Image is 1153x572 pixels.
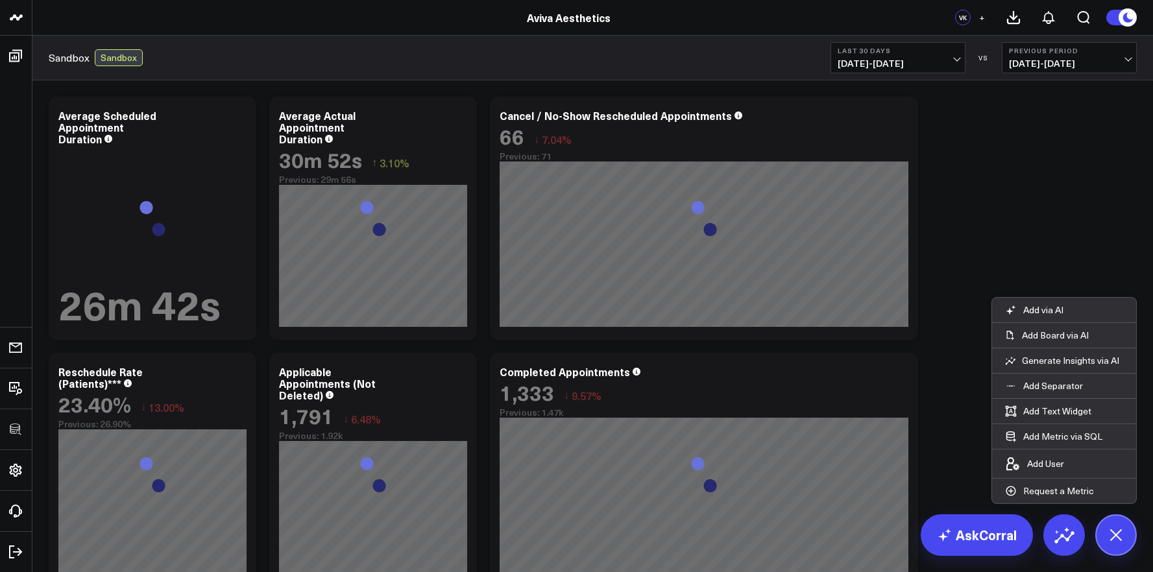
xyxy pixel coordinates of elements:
[500,108,732,123] div: Cancel / No-Show Rescheduled Appointments
[831,42,965,73] button: Last 30 Days[DATE]-[DATE]
[542,132,572,147] span: 7.04%
[992,298,1076,322] button: Add via AI
[279,174,467,185] div: Previous: 29m 56s
[1023,485,1094,497] p: Request a Metric
[992,374,1096,398] button: Add Separator
[992,348,1136,373] button: Generate Insights via AI
[279,431,467,441] div: Previous: 1.92k
[279,148,362,171] div: 30m 52s
[979,13,985,22] span: +
[1009,58,1130,69] span: [DATE] - [DATE]
[1023,380,1083,392] p: Add Separator
[838,47,958,54] b: Last 30 Days
[527,10,611,25] a: Aviva Aesthetics
[58,283,221,324] div: 26m 42s
[500,151,908,161] div: Previous: 71
[1022,329,1089,341] p: Add Board via AI
[1022,355,1119,366] p: Generate Insights via AI
[500,125,524,148] div: 66
[534,131,539,148] span: ↓
[500,381,554,404] div: 1,333
[564,387,569,404] span: ↓
[372,154,377,171] span: ↑
[921,514,1033,556] a: AskCorral
[992,424,1115,449] button: Add Metric via SQL
[351,412,381,426] span: 6.48%
[1009,47,1130,54] b: Previous Period
[838,58,958,69] span: [DATE] - [DATE]
[500,364,630,379] div: Completed Appointments
[58,392,131,416] div: 23.40%
[972,54,995,62] div: VS
[279,108,356,146] div: Average Actual Appointment Duration
[1027,458,1064,470] p: Add User
[343,411,348,427] span: ↓
[49,51,90,65] a: Sandbox
[58,108,156,146] div: Average Scheduled Appointment Duration
[974,10,989,25] button: +
[58,419,247,429] div: Previous: 26.90%
[380,156,409,170] span: 3.10%
[992,323,1136,348] button: Add Board via AI
[149,400,184,414] span: 13.00%
[500,407,908,418] div: Previous: 1.47k
[955,10,971,25] div: VK
[572,388,601,403] span: 9.57%
[141,399,146,416] span: ↓
[58,364,143,390] div: Reschedule Rate (Patients)***
[1023,304,1063,316] p: Add via AI
[279,364,376,402] div: Applicable Appointments (Not Deleted)
[992,479,1107,503] button: Request a Metric
[992,399,1104,423] button: Add Text Widget
[992,449,1077,478] button: Add User
[95,49,143,66] div: Sandbox
[279,404,334,427] div: 1,791
[1002,42,1137,73] button: Previous Period[DATE]-[DATE]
